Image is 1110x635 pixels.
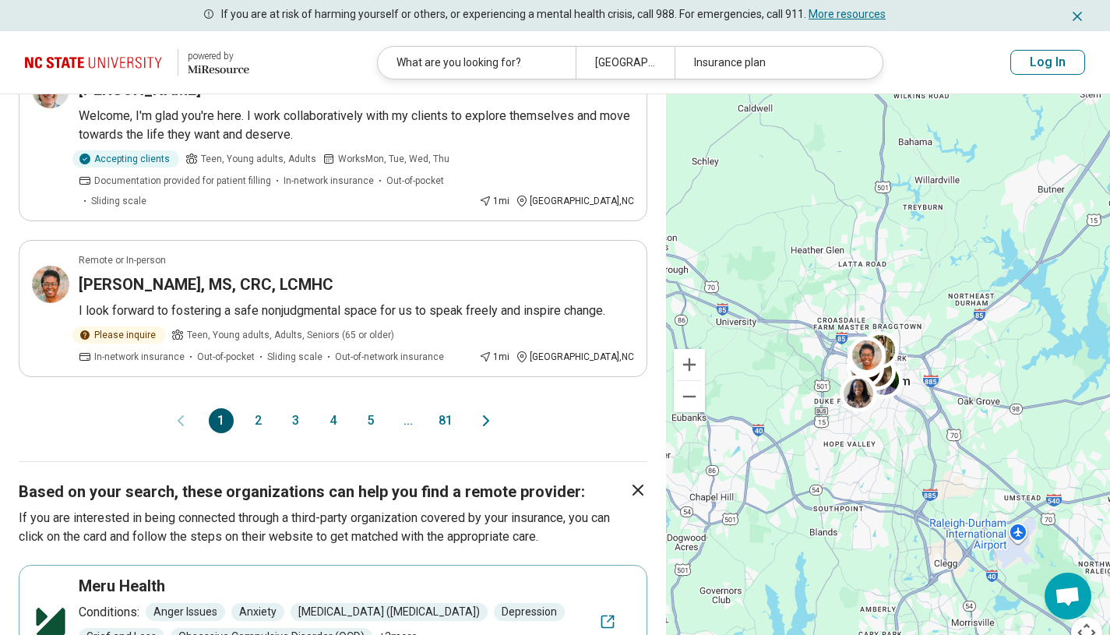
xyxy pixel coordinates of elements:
button: 1 [209,408,234,433]
span: [MEDICAL_DATA] ([MEDICAL_DATA]) [291,603,488,621]
button: Zoom in [674,349,705,380]
span: ... [396,408,421,433]
button: Dismiss [1069,6,1085,25]
span: Anxiety [231,603,284,621]
p: If you are at risk of harming yourself or others, or experiencing a mental health crisis, call 98... [221,6,886,23]
span: Teen, Young adults, Adults [201,152,316,166]
h3: Meru Health [79,575,165,597]
div: 1 mi [479,194,509,208]
div: [GEOGRAPHIC_DATA], [GEOGRAPHIC_DATA] [576,47,675,79]
span: Works Mon, Tue, Wed, Thu [338,152,449,166]
div: [GEOGRAPHIC_DATA] , NC [516,194,634,208]
div: Accepting clients [72,150,179,168]
button: 2 [246,408,271,433]
button: Next page [477,408,495,433]
p: Remote or In-person [79,253,166,267]
button: 81 [433,408,458,433]
div: What are you looking for? [378,47,576,79]
div: Please inquire [72,326,165,344]
span: Teen, Young adults, Adults, Seniors (65 or older) [187,328,394,342]
button: 5 [358,408,383,433]
span: Documentation provided for patient filling [94,174,271,188]
button: Zoom out [674,381,705,412]
div: powered by [188,49,249,63]
div: Insurance plan [675,47,872,79]
a: North Carolina State University powered by [25,44,249,81]
span: Out-of-pocket [386,174,444,188]
span: In-network insurance [284,174,374,188]
div: 1 mi [479,350,509,364]
button: 4 [321,408,346,433]
span: Sliding scale [267,350,322,364]
span: Depression [494,603,565,621]
h3: [PERSON_NAME], MS, CRC, LCMHC [79,273,333,295]
button: Log In [1010,50,1085,75]
button: Previous page [171,408,190,433]
span: Out-of-network insurance [335,350,444,364]
img: North Carolina State University [25,44,168,81]
span: Anger Issues [146,603,225,621]
span: Out-of-pocket [197,350,255,364]
p: Welcome, I'm glad you're here. I work collaboratively with my clients to explore themselves and m... [79,107,634,144]
div: [GEOGRAPHIC_DATA] , NC [516,350,634,364]
p: Conditions: [79,603,139,622]
button: 3 [284,408,308,433]
p: I look forward to fostering a safe nonjudgmental space for us to speak freely and inspire change. [79,302,634,320]
div: Open chat [1045,573,1091,619]
span: Sliding scale [91,194,146,208]
span: In-network insurance [94,350,185,364]
a: More resources [809,8,886,20]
